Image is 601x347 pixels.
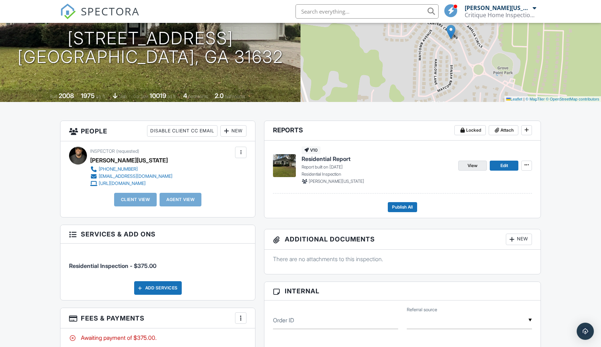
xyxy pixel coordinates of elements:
[99,181,146,186] div: [URL][DOMAIN_NAME]
[81,92,95,99] div: 1975
[69,334,246,342] div: Awaiting payment of $375.00.
[99,173,172,179] div: [EMAIL_ADDRESS][DOMAIN_NAME]
[90,155,168,166] div: [PERSON_NAME][US_STATE]
[60,225,255,244] h3: Services & Add ons
[69,262,156,269] span: Residential Inspection - $375.00
[150,92,166,99] div: 10019
[506,97,522,101] a: Leaflet
[264,282,541,300] h3: Internal
[577,323,594,340] div: Open Intercom Messenger
[90,166,172,173] a: [PHONE_NUMBER]
[60,10,140,25] a: SPECTORA
[225,94,245,99] span: bathrooms
[523,97,524,101] span: |
[546,97,599,101] a: © OpenStreetMap contributors
[167,94,176,99] span: sq.ft.
[60,121,255,141] h3: People
[407,307,437,313] label: Referral source
[18,29,283,67] h1: [STREET_ADDRESS] [GEOGRAPHIC_DATA], GA 31632
[99,166,138,172] div: [PHONE_NUMBER]
[134,281,182,295] div: Add Services
[188,94,208,99] span: bedrooms
[526,97,545,101] a: © MapTiler
[147,125,218,137] div: Disable Client CC Email
[116,148,139,154] span: (requested)
[60,308,255,328] h3: Fees & Payments
[273,255,532,263] p: There are no attachments to this inspection.
[264,229,541,250] h3: Additional Documents
[465,4,531,11] div: [PERSON_NAME][US_STATE]
[69,249,246,275] li: Service: Residential Inspection
[119,94,127,99] span: slab
[465,11,536,19] div: Critique Home Inspections
[215,92,224,99] div: 2.0
[59,92,74,99] div: 2008
[506,234,532,245] div: New
[90,180,172,187] a: [URL][DOMAIN_NAME]
[81,4,140,19] span: SPECTORA
[133,94,148,99] span: Lot Size
[446,25,455,39] img: Marker
[220,125,246,137] div: New
[96,94,106,99] span: sq. ft.
[273,316,294,324] label: Order ID
[295,4,439,19] input: Search everything...
[90,148,115,154] span: Inspector
[90,173,172,180] a: [EMAIL_ADDRESS][DOMAIN_NAME]
[50,94,58,99] span: Built
[60,4,76,19] img: The Best Home Inspection Software - Spectora
[183,92,187,99] div: 4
